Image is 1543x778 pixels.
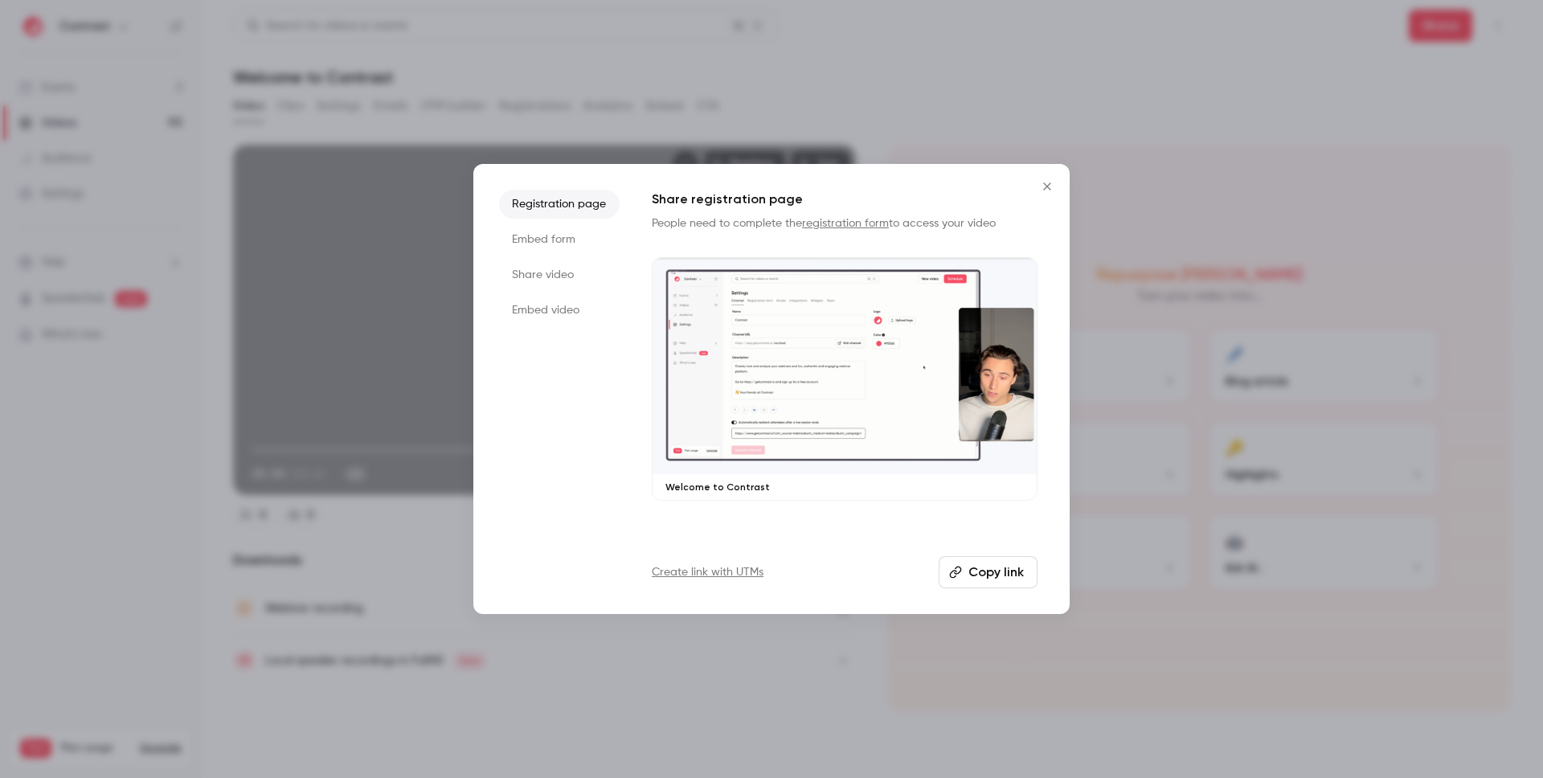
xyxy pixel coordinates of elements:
[652,190,1038,209] h1: Share registration page
[652,257,1038,501] a: Welcome to Contrast
[499,190,620,219] li: Registration page
[665,481,1024,493] p: Welcome to Contrast
[499,260,620,289] li: Share video
[802,218,889,229] a: registration form
[652,215,1038,231] p: People need to complete the to access your video
[499,296,620,325] li: Embed video
[652,564,763,580] a: Create link with UTMs
[499,225,620,254] li: Embed form
[939,556,1038,588] button: Copy link
[1031,170,1063,203] button: Close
